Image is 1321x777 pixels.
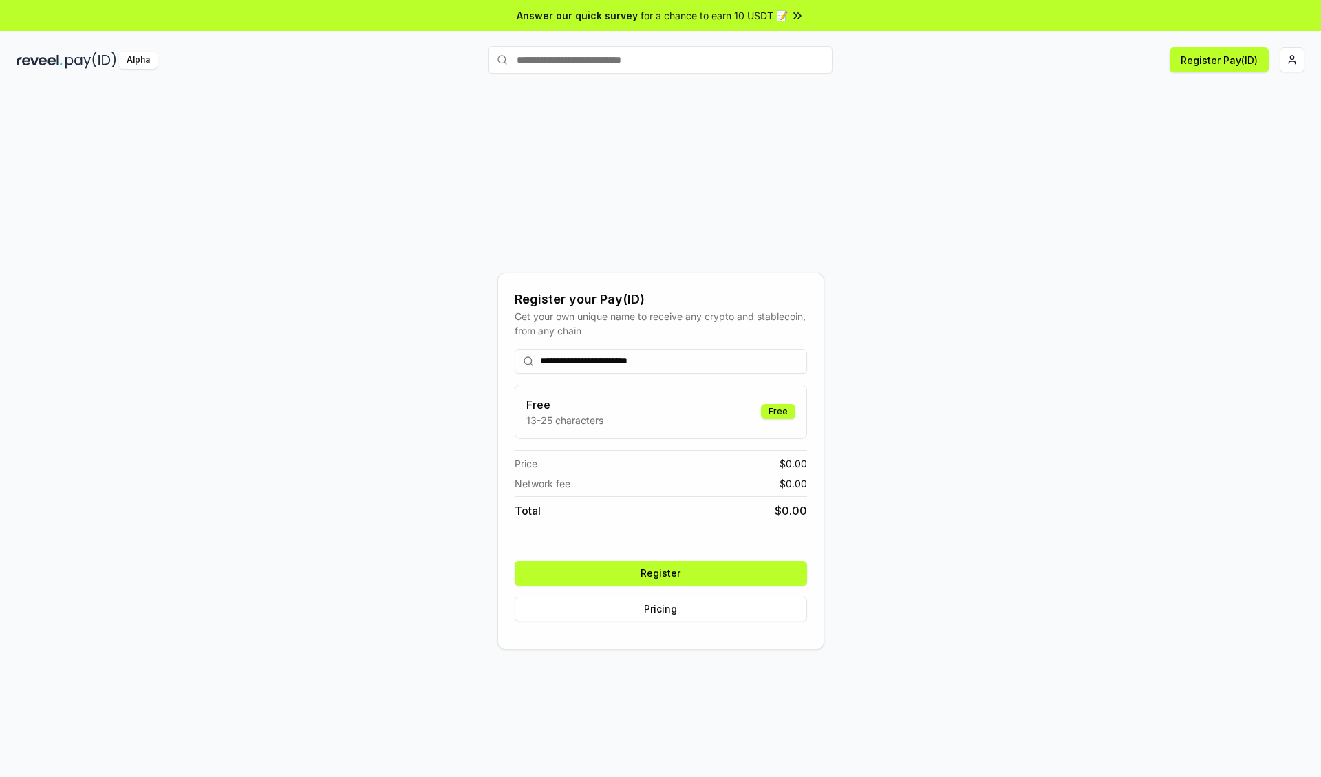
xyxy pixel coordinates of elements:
[515,456,537,471] span: Price
[119,52,158,69] div: Alpha
[515,476,570,491] span: Network fee
[517,8,638,23] span: Answer our quick survey
[780,456,807,471] span: $ 0.00
[761,404,795,419] div: Free
[641,8,788,23] span: for a chance to earn 10 USDT 📝
[1170,47,1269,72] button: Register Pay(ID)
[780,476,807,491] span: $ 0.00
[515,502,541,519] span: Total
[17,52,63,69] img: reveel_dark
[515,290,807,309] div: Register your Pay(ID)
[775,502,807,519] span: $ 0.00
[65,52,116,69] img: pay_id
[515,561,807,586] button: Register
[515,309,807,338] div: Get your own unique name to receive any crypto and stablecoin, from any chain
[526,413,603,427] p: 13-25 characters
[526,396,603,413] h3: Free
[515,597,807,621] button: Pricing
